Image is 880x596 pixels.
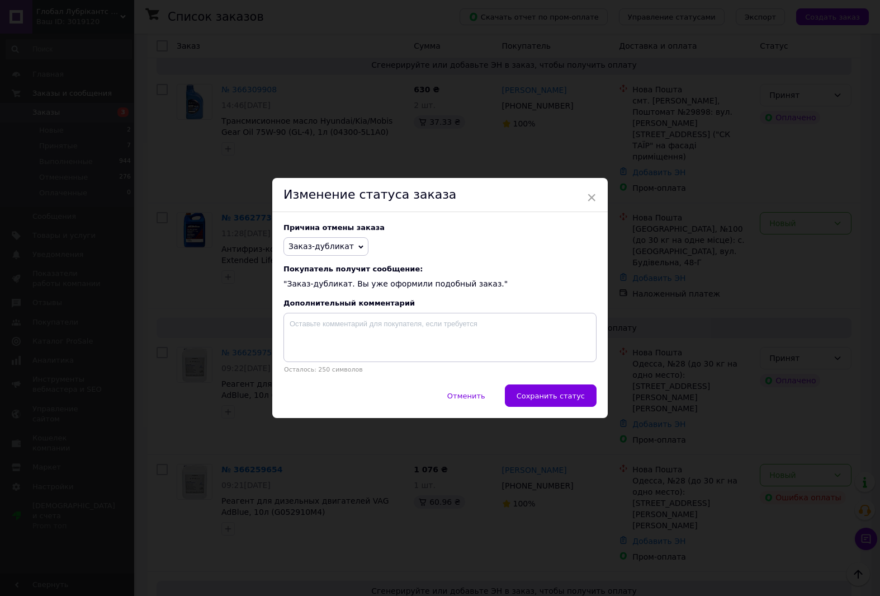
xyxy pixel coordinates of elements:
[447,392,485,400] span: Отменить
[436,384,497,407] button: Отменить
[283,366,597,373] p: Осталось: 250 символов
[586,188,597,207] span: ×
[283,299,597,307] div: Дополнительный комментарий
[283,265,597,290] div: "Заказ-дубликат. Вы уже оформили подобный заказ."
[272,178,608,212] div: Изменение статуса заказа
[288,242,354,251] span: Заказ-дубликат
[505,384,597,407] button: Сохранить статус
[283,265,597,273] span: Покупатель получит сообщение:
[517,392,585,400] span: Сохранить статус
[283,223,597,232] div: Причина отмены заказа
